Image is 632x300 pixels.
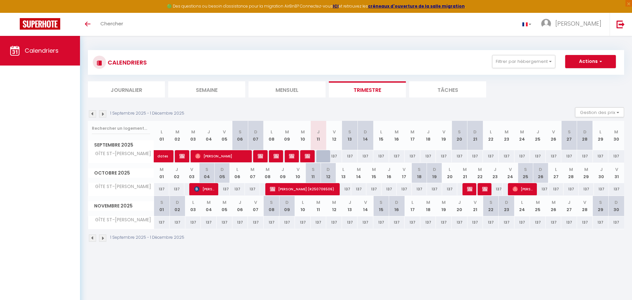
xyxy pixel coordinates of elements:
th: 08 [260,163,275,183]
img: logout [617,20,625,28]
th: 14 [357,121,373,150]
abbr: S [270,199,273,205]
th: 15 [373,196,389,216]
th: 29 [579,163,594,183]
abbr: M [250,166,254,173]
a: dates [154,150,170,163]
abbr: J [427,129,430,135]
div: 137 [442,183,457,195]
th: 20 [442,163,457,183]
abbr: M [301,129,305,135]
button: Gestion des prix [575,107,624,117]
th: 23 [499,196,514,216]
div: 137 [452,216,467,229]
th: 11 [311,196,327,216]
div: 137 [336,183,351,195]
div: 137 [499,150,514,162]
abbr: M [463,166,467,173]
abbr: J [494,166,496,173]
th: 23 [499,121,514,150]
abbr: D [505,199,508,205]
div: 137 [232,216,248,229]
span: [PERSON_NAME] [195,150,248,162]
abbr: S [524,166,527,173]
abbr: J [388,166,390,173]
abbr: V [509,166,512,173]
abbr: S [348,129,351,135]
abbr: M [223,199,226,205]
abbr: M [285,129,289,135]
abbr: D [254,129,257,135]
th: 04 [201,121,217,150]
abbr: V [615,166,618,173]
th: 16 [382,163,397,183]
th: 24 [514,121,530,150]
abbr: M [569,166,573,173]
th: 29 [593,196,609,216]
span: Octobre 2025 [88,168,154,178]
div: 137 [357,216,373,229]
span: [PERSON_NAME] (R250706506) [270,183,338,195]
th: 12 [321,163,336,183]
div: 137 [436,216,452,229]
div: 137 [154,216,170,229]
div: 137 [530,150,546,162]
th: 18 [420,196,436,216]
abbr: S [205,166,208,173]
th: 05 [215,163,230,183]
th: 19 [436,121,452,150]
th: 07 [248,121,264,150]
th: 01 [154,196,170,216]
th: 02 [170,196,185,216]
div: 137 [577,216,593,229]
div: 137 [373,150,389,162]
div: 137 [452,150,467,162]
div: 137 [487,183,503,195]
li: Journalier [88,81,165,97]
span: dates [482,183,487,195]
abbr: J [317,129,320,135]
div: 137 [548,183,564,195]
h3: CALENDRIERS [106,55,147,70]
abbr: S [160,199,163,205]
abbr: M [316,199,320,205]
abbr: J [207,129,210,135]
th: 05 [217,121,232,150]
abbr: D [433,166,436,173]
div: 137 [295,216,311,229]
th: 21 [457,163,472,183]
th: 17 [405,196,420,216]
abbr: D [285,199,289,205]
div: 137 [185,216,201,229]
abbr: J [600,166,603,173]
abbr: M [160,166,164,173]
p: 1 Septembre 2025 - 1 Décembre 2025 [110,234,184,241]
span: dates [179,150,185,162]
div: 137 [564,183,579,195]
abbr: M [266,166,270,173]
abbr: M [410,129,414,135]
th: 25 [518,163,533,183]
abbr: V [254,199,257,205]
th: 25 [530,121,546,150]
th: 15 [373,121,389,150]
abbr: J [458,199,461,205]
span: GÎTE ST-[PERSON_NAME] [89,216,153,224]
th: 13 [342,121,358,150]
div: 137 [436,150,452,162]
div: 137 [467,216,483,229]
span: Chercher [100,20,123,27]
div: 137 [609,183,624,195]
abbr: S [312,166,315,173]
div: 137 [405,150,420,162]
a: ICI [333,3,339,9]
div: 137 [326,216,342,229]
th: 29 [593,121,609,150]
th: 06 [232,196,248,216]
div: 137 [382,183,397,195]
div: 137 [311,216,327,229]
th: 21 [467,196,483,216]
div: 137 [326,150,342,162]
li: Tâches [409,81,486,97]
